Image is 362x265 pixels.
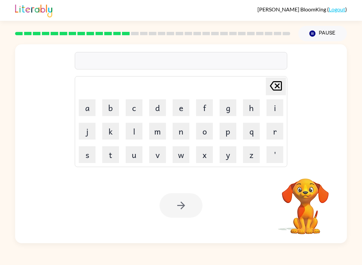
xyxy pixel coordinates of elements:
[102,123,119,140] button: k
[196,99,213,116] button: f
[79,123,96,140] button: j
[243,123,260,140] button: q
[173,146,189,163] button: w
[196,123,213,140] button: o
[266,146,283,163] button: '
[329,6,345,12] a: Logout
[196,146,213,163] button: x
[220,146,236,163] button: y
[149,99,166,116] button: d
[220,123,236,140] button: p
[149,123,166,140] button: m
[243,99,260,116] button: h
[79,146,96,163] button: s
[149,146,166,163] button: v
[298,26,347,41] button: Pause
[220,99,236,116] button: g
[102,146,119,163] button: t
[173,123,189,140] button: n
[266,123,283,140] button: r
[15,3,52,17] img: Literably
[173,99,189,116] button: e
[102,99,119,116] button: b
[79,99,96,116] button: a
[126,146,142,163] button: u
[257,6,327,12] span: [PERSON_NAME] BloomKing
[126,123,142,140] button: l
[126,99,142,116] button: c
[266,99,283,116] button: i
[257,6,347,12] div: ( )
[243,146,260,163] button: z
[272,168,339,235] video: Your browser must support playing .mp4 files to use Literably. Please try using another browser.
